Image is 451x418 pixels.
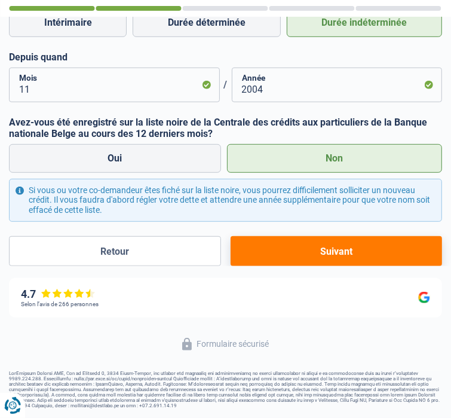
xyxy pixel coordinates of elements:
div: Selon l’avis de 266 personnes [21,301,99,308]
div: Si vous ou votre co-demandeur êtes fiché sur la liste noire, vous pourrez difficilement sollicite... [9,179,442,222]
label: Non [227,144,442,173]
input: MM [9,68,220,102]
div: 1 [9,6,94,11]
label: Durée déterminée [133,8,280,37]
span: / [220,79,232,90]
button: Formulaire sécurisé [175,334,276,354]
label: Oui [9,144,221,173]
div: 4 [269,6,354,11]
label: Avez-vous été enregistré sur la liste noire de la Centrale des crédits aux particuliers de la Ban... [9,117,442,139]
div: 5 [355,6,441,11]
input: AAAA [232,68,443,102]
div: 4.7 [21,288,96,301]
label: Intérimaire [9,8,127,37]
button: Retour [9,236,221,266]
footer: LorEmipsum Dolorsi AME, Con ad Elitsedd 0, 3834 Eiusm-Tempor, inc utlabor etd magnaaliq eni admin... [9,371,442,408]
label: Durée indéterminée [287,8,442,37]
label: Depuis quand [9,51,442,63]
button: Suivant [231,236,442,266]
div: 3 [182,6,268,11]
div: 2 [96,6,181,11]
